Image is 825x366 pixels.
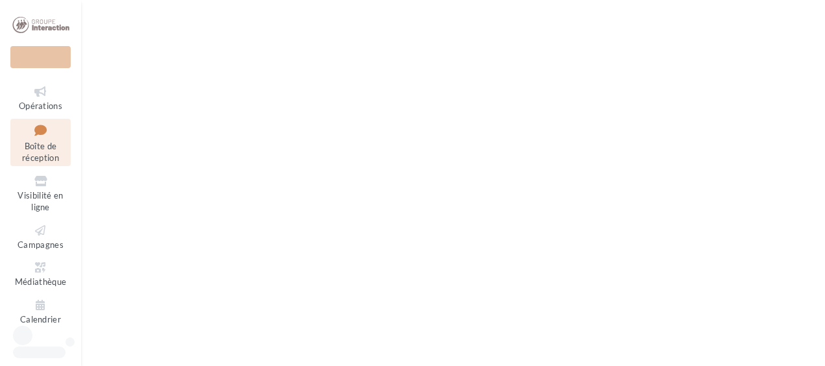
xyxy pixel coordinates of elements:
[10,171,71,215] a: Visibilité en ligne
[22,141,59,164] span: Boîte de réception
[10,46,71,68] div: Nouvelle campagne
[10,119,71,166] a: Boîte de réception
[10,258,71,289] a: Médiathèque
[10,82,71,114] a: Opérations
[20,314,61,324] span: Calendrier
[18,239,64,250] span: Campagnes
[10,221,71,252] a: Campagnes
[18,190,63,213] span: Visibilité en ligne
[15,276,67,287] span: Médiathèque
[10,295,71,327] a: Calendrier
[19,101,62,111] span: Opérations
